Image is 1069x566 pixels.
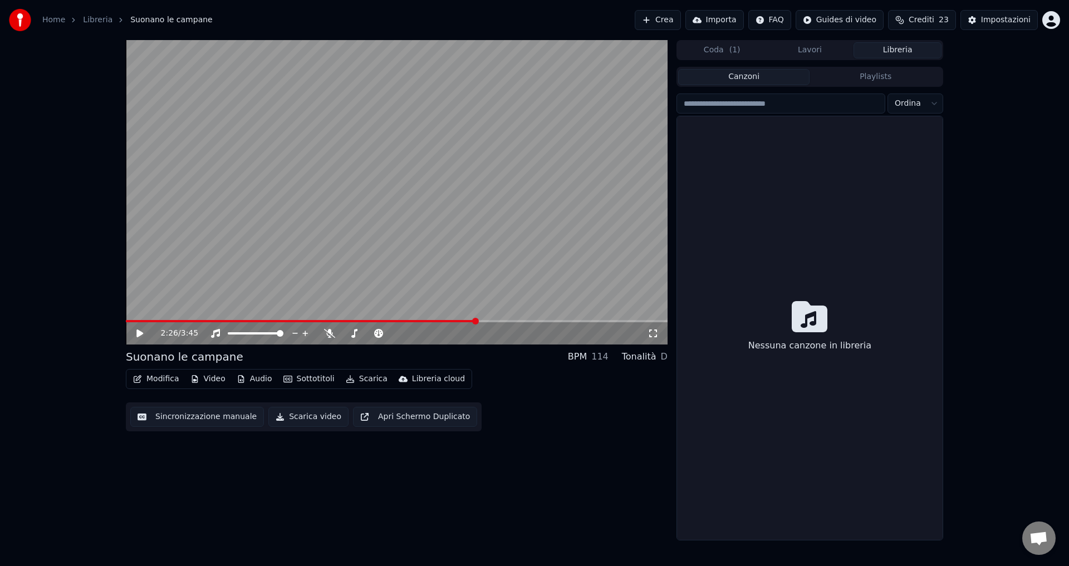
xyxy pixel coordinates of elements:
button: Crediti23 [888,10,956,30]
div: Libreria cloud [412,373,465,385]
div: Aprire la chat [1022,521,1056,555]
button: Audio [232,371,277,387]
span: Ordina [895,98,921,109]
button: Guides di video [796,10,884,30]
button: Sincronizzazione manuale [130,407,264,427]
button: Lavori [766,42,854,58]
span: 23 [939,14,949,26]
div: Tonalità [622,350,656,363]
div: Impostazioni [981,14,1031,26]
button: FAQ [748,10,791,30]
button: Canzoni [678,69,810,85]
button: Coda [678,42,766,58]
button: Playlists [810,69,941,85]
button: Sottotitoli [279,371,339,387]
button: Scarica video [268,407,349,427]
span: Suonano le campane [130,14,213,26]
span: ( 1 ) [729,45,741,56]
button: Video [186,371,230,387]
button: Crea [635,10,680,30]
span: 2:26 [161,328,178,339]
button: Impostazioni [960,10,1038,30]
a: Home [42,14,65,26]
a: Libreria [83,14,112,26]
nav: breadcrumb [42,14,213,26]
button: Scarica [341,371,392,387]
button: Apri Schermo Duplicato [353,407,477,427]
span: 3:45 [181,328,198,339]
button: Importa [685,10,744,30]
div: 114 [591,350,609,363]
div: BPM [568,350,587,363]
div: / [161,328,188,339]
div: D [661,350,668,363]
span: Crediti [909,14,934,26]
button: Libreria [854,42,941,58]
button: Modifica [129,371,184,387]
div: Suonano le campane [126,349,243,365]
img: youka [9,9,31,31]
div: Nessuna canzone in libreria [744,334,876,357]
